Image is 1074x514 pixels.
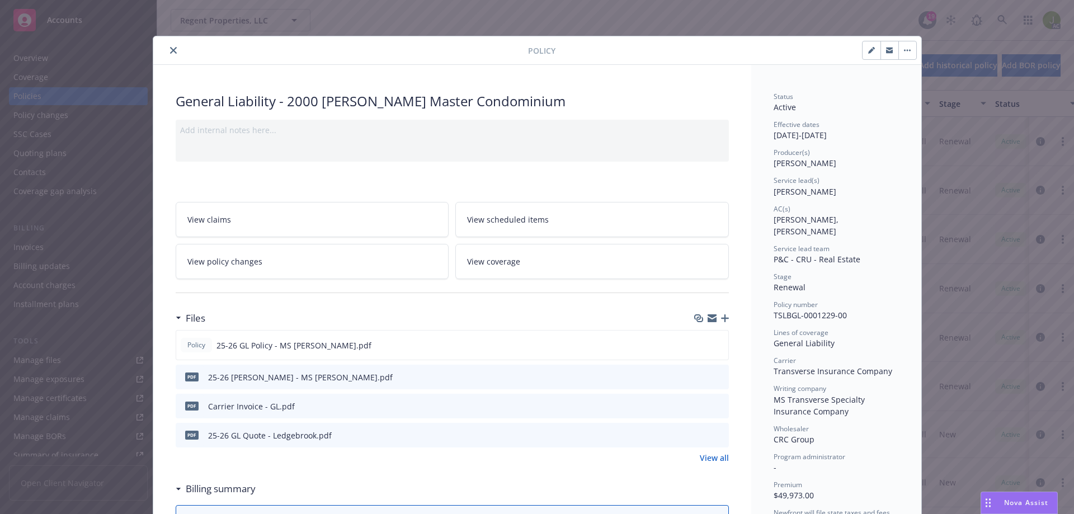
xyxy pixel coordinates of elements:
button: download file [696,400,705,412]
button: preview file [714,430,724,441]
div: Files [176,311,205,326]
button: preview file [714,400,724,412]
span: Wholesaler [774,424,809,433]
a: View claims [176,202,449,237]
div: [DATE] - [DATE] [774,120,899,141]
span: Lines of coverage [774,328,828,337]
a: View scheduled items [455,202,729,237]
span: pdf [185,431,199,439]
span: AC(s) [774,204,790,214]
button: Nova Assist [981,492,1058,514]
a: View coverage [455,244,729,279]
div: Carrier Invoice - GL.pdf [208,400,295,412]
div: Billing summary [176,482,256,496]
div: Add internal notes here... [180,124,724,136]
span: Carrier [774,356,796,365]
span: Writing company [774,384,826,393]
span: TSLBGL-0001229-00 [774,310,847,320]
span: Active [774,102,796,112]
button: close [167,44,180,57]
span: Program administrator [774,452,845,461]
a: View policy changes [176,244,449,279]
h3: Billing summary [186,482,256,496]
span: Transverse Insurance Company [774,366,892,376]
button: preview file [714,339,724,351]
span: Nova Assist [1004,498,1048,507]
button: preview file [714,371,724,383]
span: [PERSON_NAME], [PERSON_NAME] [774,214,841,237]
div: General Liability - 2000 [PERSON_NAME] Master Condominium [176,92,729,111]
span: Policy [185,340,208,350]
div: 25-26 GL Quote - Ledgebrook.pdf [208,430,332,441]
span: pdf [185,372,199,381]
span: $49,973.00 [774,490,814,501]
span: Producer(s) [774,148,810,157]
span: General Liability [774,338,835,348]
span: CRC Group [774,434,814,445]
h3: Files [186,311,205,326]
button: download file [696,371,705,383]
span: Service lead(s) [774,176,819,185]
span: Premium [774,480,802,489]
span: [PERSON_NAME] [774,186,836,197]
button: download file [696,339,705,351]
span: 25-26 GL Policy - MS [PERSON_NAME].pdf [216,339,371,351]
span: View scheduled items [467,214,549,225]
span: View claims [187,214,231,225]
span: Policy [528,45,555,56]
span: - [774,462,776,473]
span: Status [774,92,793,101]
span: Policy number [774,300,818,309]
span: View policy changes [187,256,262,267]
div: Drag to move [981,492,995,513]
span: [PERSON_NAME] [774,158,836,168]
span: View coverage [467,256,520,267]
a: View all [700,452,729,464]
div: 25-26 [PERSON_NAME] - MS [PERSON_NAME].pdf [208,371,393,383]
span: Service lead team [774,244,830,253]
span: Stage [774,272,792,281]
span: Renewal [774,282,805,293]
span: Effective dates [774,120,819,129]
span: P&C - CRU - Real Estate [774,254,860,265]
span: pdf [185,402,199,410]
span: MS Transverse Specialty Insurance Company [774,394,867,417]
button: download file [696,430,705,441]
